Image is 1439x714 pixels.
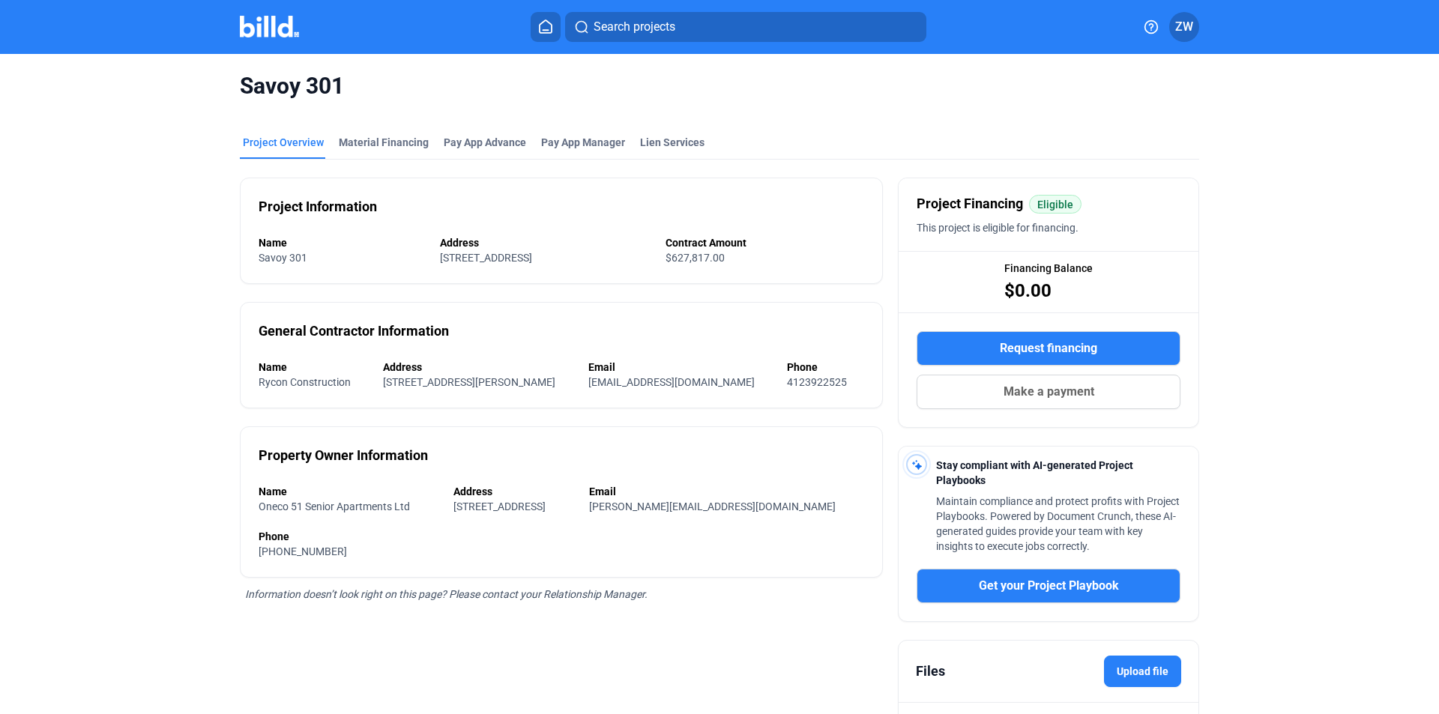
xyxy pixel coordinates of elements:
div: Lien Services [640,135,705,150]
span: Stay compliant with AI-generated Project Playbooks [936,459,1133,486]
div: Phone [259,529,864,544]
span: [STREET_ADDRESS][PERSON_NAME] [383,376,555,388]
div: Name [259,360,368,375]
span: Savoy 301 [240,72,1199,100]
mat-chip: Eligible [1029,195,1081,214]
div: Name [259,235,425,250]
span: [EMAIL_ADDRESS][DOMAIN_NAME] [588,376,755,388]
button: Request financing [917,331,1180,366]
img: Billd Company Logo [240,16,299,37]
button: Get your Project Playbook [917,569,1180,603]
span: [STREET_ADDRESS] [453,500,546,512]
div: Material Financing [339,135,429,150]
div: Name [259,484,438,499]
span: ZW [1175,18,1193,36]
span: Request financing [1000,339,1097,357]
span: Savoy 301 [259,252,307,264]
span: $0.00 [1004,279,1052,303]
div: Project Overview [243,135,324,150]
div: Property Owner Information [259,445,428,466]
span: Make a payment [1004,383,1094,401]
div: Address [383,360,573,375]
div: Contract Amount [666,235,864,250]
button: Search projects [565,12,926,42]
div: Email [588,360,772,375]
span: Oneco 51 Senior Apartments Ltd [259,500,410,512]
label: Upload file [1104,656,1181,687]
div: Address [453,484,574,499]
div: Email [589,484,864,499]
span: Rycon Construction [259,376,351,388]
div: General Contractor Information [259,321,449,342]
span: 4123922525 [787,376,847,388]
div: Files [916,661,945,682]
span: Information doesn’t look right on this page? Please contact your Relationship Manager. [245,588,648,600]
span: [STREET_ADDRESS] [440,252,532,264]
span: This project is eligible for financing. [917,222,1079,234]
span: Financing Balance [1004,261,1093,276]
div: Project Information [259,196,377,217]
span: [PERSON_NAME][EMAIL_ADDRESS][DOMAIN_NAME] [589,500,836,512]
span: Search projects [594,18,675,36]
button: Make a payment [917,375,1180,409]
span: [PHONE_NUMBER] [259,545,347,557]
div: Phone [787,360,864,375]
span: Pay App Manager [541,135,625,150]
div: Address [440,235,650,250]
span: Maintain compliance and protect profits with Project Playbooks. Powered by Document Crunch, these... [936,495,1180,552]
button: ZW [1169,12,1199,42]
span: $627,817.00 [666,252,725,264]
span: Project Financing [917,193,1023,214]
span: Get your Project Playbook [979,577,1119,595]
div: Pay App Advance [444,135,526,150]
